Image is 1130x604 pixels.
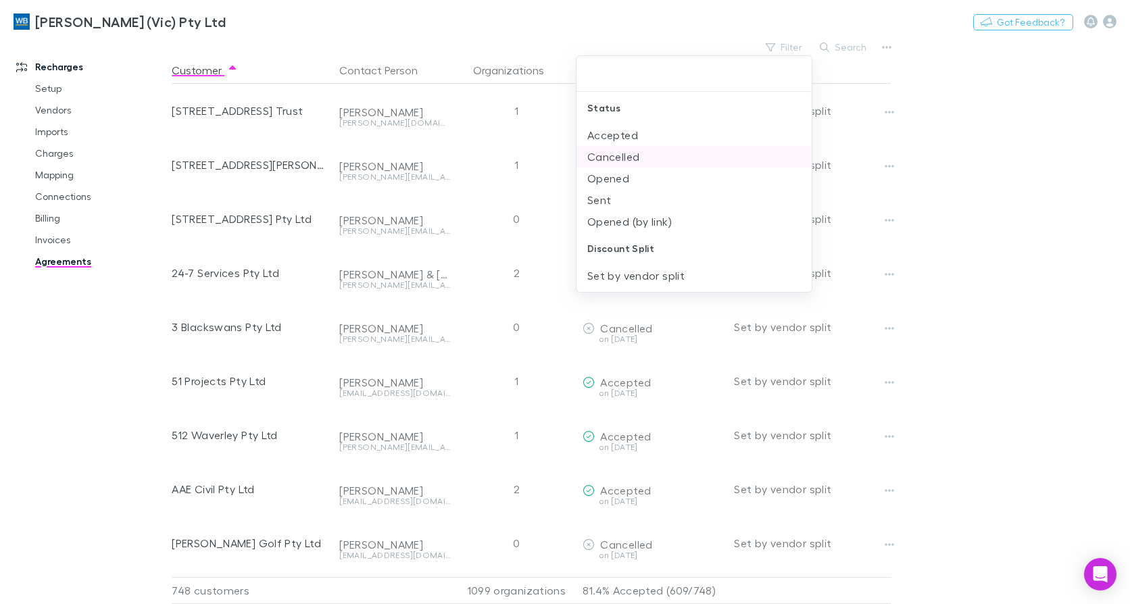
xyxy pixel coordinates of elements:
[576,146,812,168] li: Cancelled
[576,189,812,211] li: Sent
[576,265,812,286] li: Set by vendor split
[576,211,812,232] li: Opened (by link)
[576,168,812,189] li: Opened
[576,232,812,265] div: Discount Split
[1084,558,1116,590] div: Open Intercom Messenger
[576,92,812,124] div: Status
[576,124,812,146] li: Accepted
